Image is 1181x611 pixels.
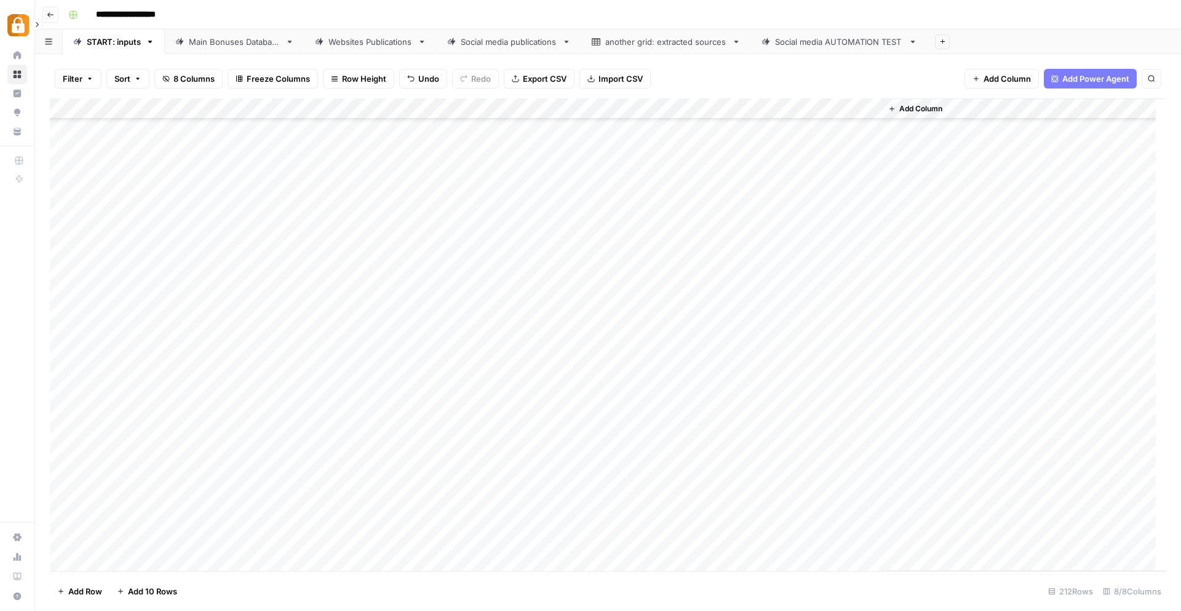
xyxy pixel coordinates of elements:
span: 8 Columns [173,73,215,85]
span: Import CSV [598,73,643,85]
span: Redo [471,73,491,85]
div: START: inputs [87,36,141,48]
a: another grid: extracted sources [581,30,751,54]
span: Add Row [68,585,102,597]
button: Redo [452,69,499,89]
span: Add 10 Rows [128,585,177,597]
button: Add Column [964,69,1039,89]
div: Websites Publications [328,36,413,48]
button: Help + Support [7,586,27,606]
span: Undo [418,73,439,85]
a: Browse [7,65,27,84]
button: Export CSV [504,69,575,89]
a: Websites Publications [304,30,437,54]
span: Filter [63,73,82,85]
span: Freeze Columns [247,73,310,85]
button: Add 10 Rows [109,581,185,601]
button: Freeze Columns [228,69,318,89]
img: Adzz Logo [7,14,30,36]
a: Your Data [7,122,27,141]
button: Add Column [883,101,947,117]
div: 8/8 Columns [1098,581,1166,601]
button: Import CSV [579,69,651,89]
span: Add Column [984,73,1031,85]
span: Add Column [899,103,942,114]
a: Social media AUTOMATION TEST [751,30,928,54]
button: Add Row [50,581,109,601]
button: Row Height [323,69,394,89]
button: Workspace: Adzz [7,10,27,41]
button: Add Power Agent [1044,69,1137,89]
div: Main Bonuses Database [189,36,280,48]
span: Add Power Agent [1062,73,1129,85]
button: Undo [399,69,447,89]
a: Social media publications [437,30,581,54]
a: Learning Hub [7,567,27,586]
a: START: inputs [63,30,165,54]
a: Usage [7,547,27,567]
div: another grid: extracted sources [605,36,727,48]
a: Opportunities [7,103,27,122]
a: Main Bonuses Database [165,30,304,54]
div: Social media publications [461,36,557,48]
a: Home [7,45,27,65]
a: Insights [7,84,27,103]
div: Social media AUTOMATION TEST [775,36,904,48]
a: Settings [7,527,27,547]
span: Row Height [342,73,386,85]
span: Sort [114,73,130,85]
span: Export CSV [523,73,567,85]
button: Sort [106,69,149,89]
div: 212 Rows [1043,581,1098,601]
button: 8 Columns [154,69,223,89]
button: Filter [55,69,101,89]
